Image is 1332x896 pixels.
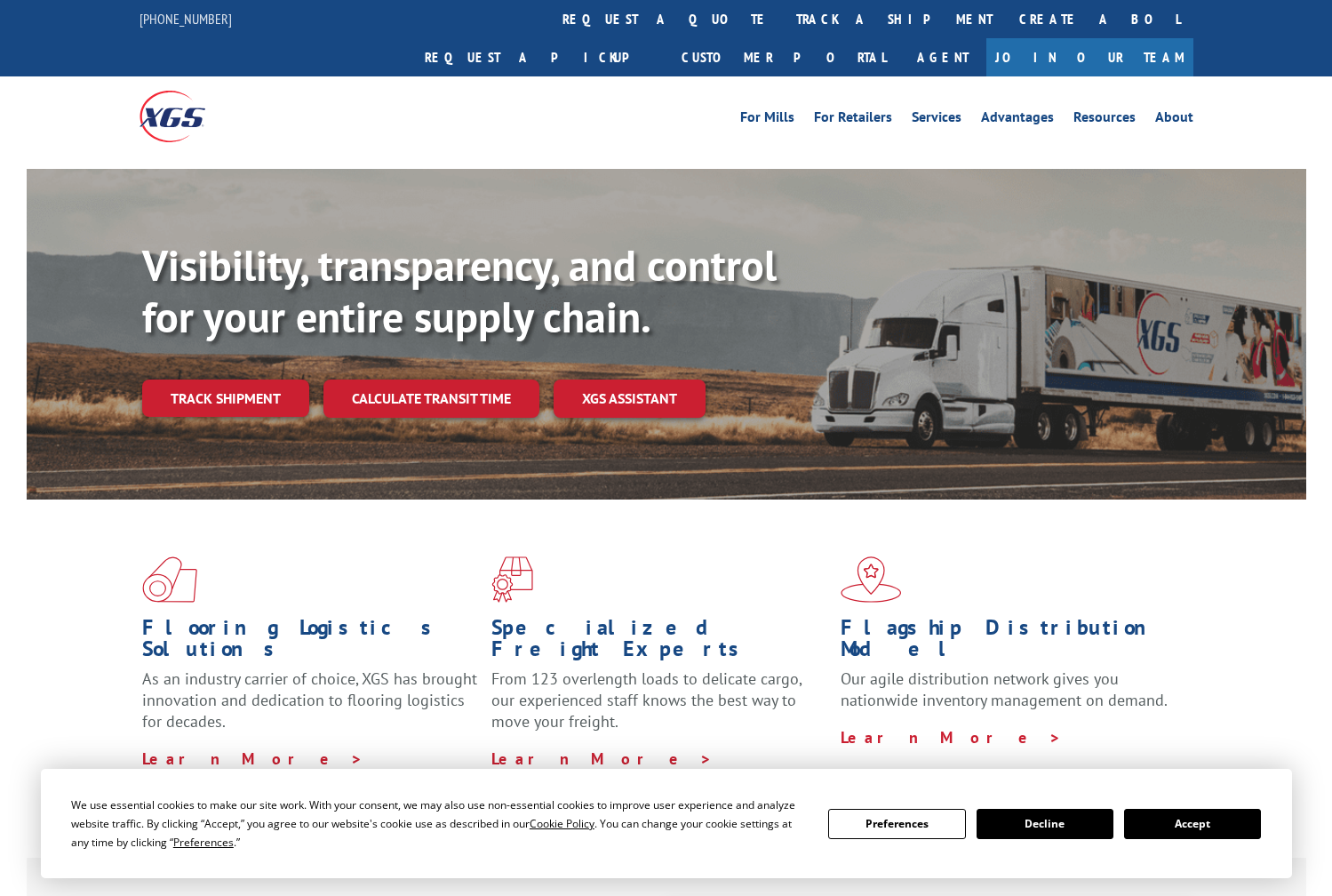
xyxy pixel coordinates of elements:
a: Learn More > [142,748,363,769]
button: Decline [977,809,1113,839]
h1: Flagship Distribution Model [841,617,1176,668]
a: Learn More > [841,727,1062,748]
a: Join Our Team [986,38,1193,76]
h1: Specialized Freight Experts [491,617,827,668]
span: Our agile distribution network gives you nationwide inventory management on demand. [841,668,1168,710]
a: Agent [899,38,986,76]
button: Accept [1124,809,1261,839]
a: For Mills [740,110,794,130]
img: xgs-icon-total-supply-chain-intelligence-red [142,556,197,603]
a: Learn More > [491,748,713,769]
div: We use essential cookies to make our site work. With your consent, we may also use non-essential ... [71,796,807,852]
a: Track shipment [142,380,309,417]
b: Visibility, transparency, and control for your entire supply chain. [142,237,777,344]
img: xgs-icon-focused-on-flooring-red [491,556,533,603]
a: [PHONE_NUMBER] [140,10,232,28]
a: About [1155,110,1193,130]
button: Preferences [828,809,965,839]
img: xgs-icon-flagship-distribution-model-red [841,556,902,603]
a: Customer Portal [668,38,899,76]
span: Cookie Policy [530,816,594,831]
a: Request a pickup [411,38,668,76]
a: Advantages [981,110,1054,130]
a: Resources [1073,110,1136,130]
a: Services [912,110,961,130]
h1: Flooring Logistics Solutions [142,617,478,668]
span: Preferences [173,835,234,850]
p: From 123 overlength loads to delicate cargo, our experienced staff knows the best way to move you... [491,668,827,748]
a: Calculate transit time [323,380,539,418]
span: As an industry carrier of choice, XGS has brought innovation and dedication to flooring logistics... [142,668,477,732]
a: For Retailers [814,110,892,130]
div: Cookie Consent Prompt [41,769,1292,878]
a: XGS ASSISTANT [554,380,706,418]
